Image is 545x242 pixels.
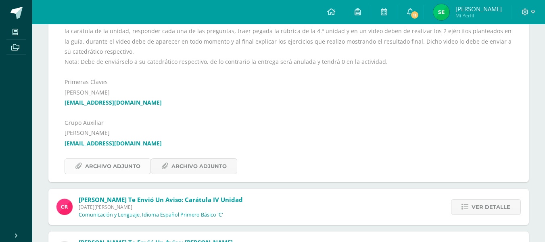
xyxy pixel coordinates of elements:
a: Archivo Adjunto [151,158,237,174]
span: Ver detalle [472,200,510,215]
span: [DATE][PERSON_NAME] [79,204,243,210]
span: Archivo Adjunto [85,159,140,174]
img: 44968dc20b0d3cc3d6797ce91ee8f3c8.png [433,4,449,20]
a: Archivo Adjunto [65,158,151,174]
img: ab28fb4d7ed199cf7a34bbef56a79c5b.png [56,199,73,215]
span: 11 [410,11,419,19]
span: Mi Perfil [455,12,502,19]
span: Archivo Adjunto [171,159,227,174]
span: [PERSON_NAME] te envió un aviso: Carátula IV unidad [79,196,243,204]
p: Comunicación y Lenguaje, Idioma Español Primero Básico 'C' [79,212,223,218]
span: [PERSON_NAME] [455,5,502,13]
div: Buenos días, estimados estudiantes, es un gusto saludarles por este medio, les adjunto la guía de... [65,16,513,174]
a: [EMAIL_ADDRESS][DOMAIN_NAME] [65,99,162,106]
a: [EMAIL_ADDRESS][DOMAIN_NAME] [65,139,162,147]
